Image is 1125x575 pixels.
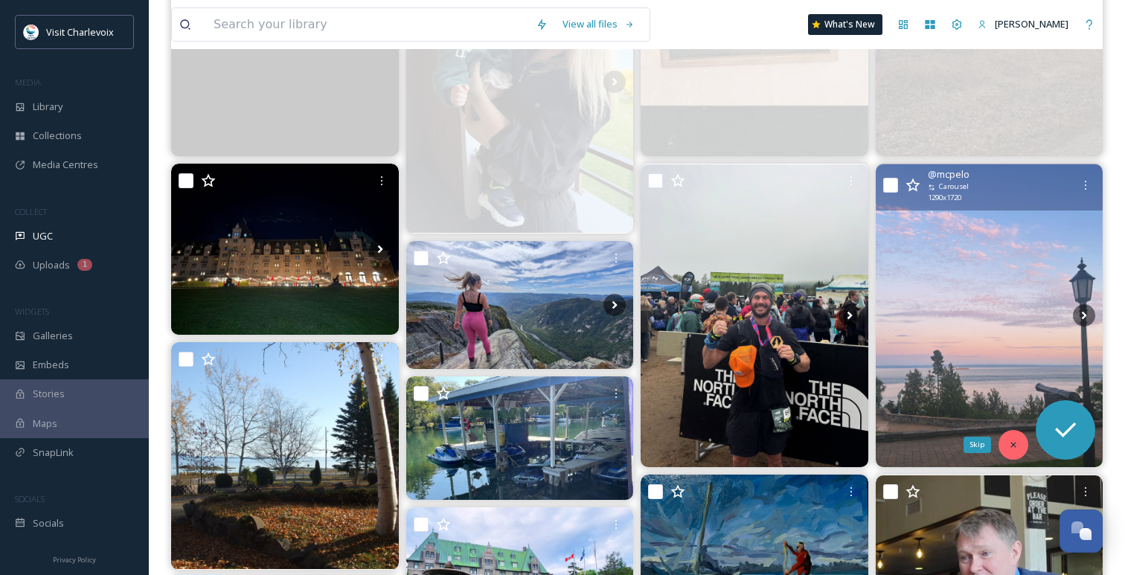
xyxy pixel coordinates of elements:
img: Looking for an exhilarating day on the water that will leave you in awe? Rent a Yamaha 3-seater w... [406,376,634,500]
button: Open Chat [1060,510,1103,553]
span: Carousel [939,182,969,192]
span: Uploads [33,258,70,272]
span: COLLECT [15,206,47,217]
span: Maps [33,417,57,431]
span: Socials [33,516,64,530]
span: Privacy Policy [53,555,96,565]
span: SnapLink [33,446,74,460]
span: Library [33,100,62,114]
a: View all files [555,10,642,39]
span: 1290 x 1720 [928,193,961,203]
span: UGC [33,229,53,243]
img: Visit-Charlevoix_Logo.jpg [24,25,39,39]
span: MEDIA [15,77,41,88]
span: SOCIALS [15,493,45,504]
img: Mango’scapade 🥭🐺🩶 #lemanoir #charlevoix #keeshond [171,164,399,334]
span: Collections [33,129,82,143]
span: [PERSON_NAME] [995,17,1068,30]
span: Media Centres [33,158,98,172]
img: Harricana 65km 1958md+ 9h50 d’effort🏔️. week-end de🔥entre amis ,un petit peu de souffrance 💪 mais... [641,164,868,467]
a: [PERSON_NAME] [970,10,1076,39]
span: WIDGETS [15,306,49,317]
input: Search your library [206,8,528,41]
a: What's New [808,14,882,35]
a: Privacy Policy [53,550,96,568]
span: @ mcpelo [928,167,969,182]
img: No word needed ❤️ #acropoledesdraveurs #hiking #charlevoix #beautifulnature❤️ [406,241,634,369]
span: Stories [33,387,65,401]
div: Skip [964,437,991,453]
span: Galleries [33,329,73,343]
img: Week end 🍁🍂 avec les meilleurs compagnons de route😴 antoinecotesamson #Charlevoix #lamalbaie #fai... [876,164,1103,467]
div: 1 [77,259,92,271]
span: Visit Charlevoix [46,25,114,39]
img: Fall time! #fallvibes #charlevoix [171,342,399,570]
span: Embeds [33,358,69,372]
